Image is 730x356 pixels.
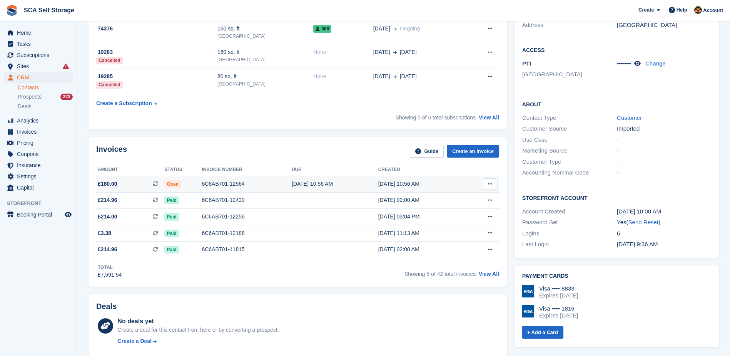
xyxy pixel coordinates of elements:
div: Logins [522,229,617,238]
div: - [617,168,712,177]
span: Capital [17,182,63,193]
div: None [313,72,373,81]
span: £3.38 [98,229,111,237]
span: Coupons [17,149,63,160]
div: Visa •••• 8833 [539,285,578,292]
div: 19283 [96,48,217,56]
span: 068 [313,25,331,33]
div: Cancelled [96,81,123,89]
span: [DATE] [400,72,417,81]
a: menu [4,50,73,60]
div: 80 sq. ft [217,72,313,81]
div: [GEOGRAPHIC_DATA] [217,56,313,63]
div: 6C6AB701-12420 [202,196,292,204]
div: £7,591.54 [98,271,122,279]
a: menu [4,138,73,148]
a: menu [4,149,73,160]
span: £180.00 [98,180,117,188]
div: - [617,146,712,155]
div: Contact Type [522,114,617,123]
span: PTI [522,60,531,67]
a: Deals [18,102,73,111]
span: £214.00 [98,213,117,221]
div: Address [522,21,617,30]
a: menu [4,126,73,137]
th: Due [292,164,378,176]
span: Tasks [17,39,63,49]
span: Deals [18,103,32,110]
span: Home [17,27,63,38]
a: menu [4,61,73,72]
span: Ongoing [400,25,420,32]
div: [GEOGRAPHIC_DATA] [217,33,313,40]
h2: About [522,100,712,108]
span: [DATE] [373,72,390,81]
a: menu [4,115,73,126]
div: Password Set [522,218,617,227]
h2: Access [522,46,712,54]
a: Create an Invoice [447,145,499,158]
div: 160 sq. ft [217,25,313,33]
h2: Payment cards [522,273,712,279]
div: Marketing Source [522,146,617,155]
div: [DATE] 02:00 AM [378,245,465,254]
span: £214.96 [98,196,117,204]
span: Analytics [17,115,63,126]
a: menu [4,182,73,193]
img: Visa Logo [522,305,534,317]
div: [DATE] 10:56 AM [292,180,378,188]
div: Create a deal for this contact from here or by converting a prospect. [117,326,279,334]
div: 223 [60,94,73,100]
span: Pricing [17,138,63,148]
div: Last Login [522,240,617,249]
h2: Invoices [96,145,127,158]
time: 2025-03-25 09:36:23 UTC [617,241,658,247]
span: CRM [17,72,63,83]
a: menu [4,39,73,49]
a: Prospects 223 [18,93,73,101]
span: [DATE] [400,48,417,56]
span: Prospects [18,93,42,101]
img: Visa Logo [522,285,534,297]
a: Create a Deal [117,337,279,345]
span: [DATE] [373,25,390,33]
a: menu [4,72,73,83]
a: Create a Subscription [96,96,157,111]
span: Invoices [17,126,63,137]
a: menu [4,27,73,38]
a: SCA Self Storage [21,4,77,17]
span: Subscriptions [17,50,63,60]
span: Open [164,180,181,188]
span: £214.96 [98,245,117,254]
span: Create [638,6,654,14]
a: menu [4,160,73,171]
div: [DATE] 10:56 AM [378,180,465,188]
div: Total [98,264,122,271]
a: Customer [617,114,642,121]
div: Yes [617,218,712,227]
i: Smart entry sync failures have occurred [63,63,69,69]
div: No deals yet [117,317,279,326]
div: [DATE] 10:00 AM [617,207,712,216]
div: Visa •••• 1816 [539,305,578,312]
div: Create a Deal [117,337,152,345]
div: 6 [617,229,712,238]
div: [GEOGRAPHIC_DATA] [217,81,313,87]
div: 160 sq. ft [217,48,313,56]
a: Change [645,60,666,67]
div: 74376 [96,25,217,33]
a: View All [479,271,499,277]
div: Expires [DATE] [539,292,578,299]
a: + Add a Card [522,326,563,339]
div: 6C6AB701-12564 [202,180,292,188]
span: Help [677,6,687,14]
span: Booking Portal [17,209,63,220]
span: Paid [164,196,179,204]
div: Accounting Nominal Code [522,168,617,177]
div: Customer Source [522,124,617,133]
h2: Storefront Account [522,194,712,202]
a: Send Reset [628,219,658,225]
span: Paid [164,213,179,221]
div: Create a Subscription [96,99,152,107]
div: Imported [617,124,712,133]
